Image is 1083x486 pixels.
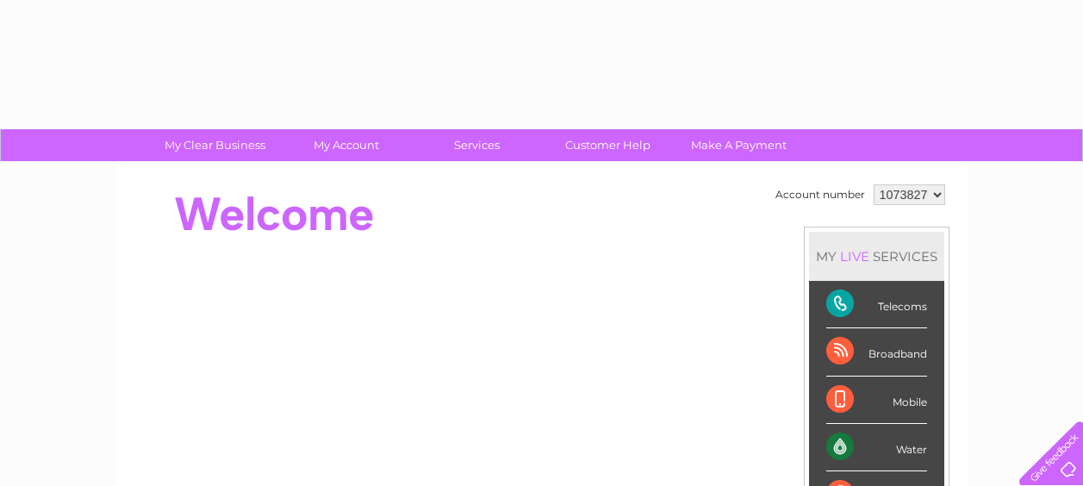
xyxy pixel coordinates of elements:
[809,232,944,281] div: MY SERVICES
[771,180,869,209] td: Account number
[537,129,679,161] a: Customer Help
[144,129,286,161] a: My Clear Business
[837,248,873,265] div: LIVE
[826,328,927,376] div: Broadband
[826,424,927,471] div: Water
[275,129,417,161] a: My Account
[668,129,810,161] a: Make A Payment
[826,281,927,328] div: Telecoms
[406,129,548,161] a: Services
[826,377,927,424] div: Mobile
